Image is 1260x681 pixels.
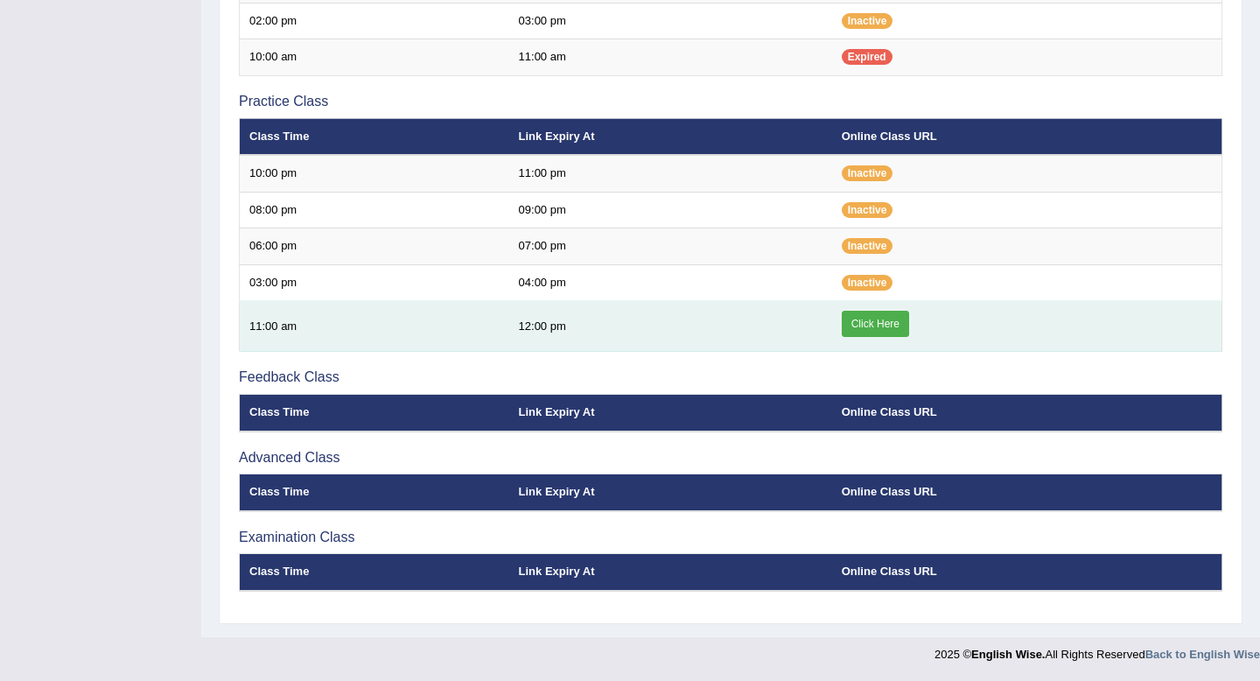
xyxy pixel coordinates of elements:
th: Class Time [240,118,509,155]
th: Online Class URL [832,118,1222,155]
td: 10:00 am [240,39,509,76]
th: Link Expiry At [509,474,832,511]
th: Online Class URL [832,395,1222,432]
a: Click Here [842,311,909,337]
td: 11:00 pm [509,155,832,192]
td: 12:00 pm [509,301,832,352]
th: Link Expiry At [509,554,832,591]
td: 02:00 pm [240,3,509,39]
th: Online Class URL [832,474,1222,511]
span: Inactive [842,13,893,29]
td: 04:00 pm [509,264,832,301]
span: Inactive [842,202,893,218]
span: Inactive [842,275,893,291]
th: Class Time [240,474,509,511]
th: Class Time [240,554,509,591]
td: 10:00 pm [240,155,509,192]
h3: Examination Class [239,530,1222,545]
div: 2025 © All Rights Reserved [934,637,1260,663]
a: Back to English Wise [1145,648,1260,661]
td: 07:00 pm [509,228,832,265]
th: Online Class URL [832,554,1222,591]
td: 11:00 am [240,301,509,352]
td: 03:00 pm [240,264,509,301]
td: 08:00 pm [240,192,509,228]
th: Link Expiry At [509,118,832,155]
td: 03:00 pm [509,3,832,39]
td: 06:00 pm [240,228,509,265]
td: 11:00 am [509,39,832,76]
strong: English Wise. [971,648,1045,661]
span: Inactive [842,238,893,254]
span: Inactive [842,165,893,181]
td: 09:00 pm [509,192,832,228]
h3: Feedback Class [239,369,1222,385]
span: Expired [842,49,892,65]
h3: Practice Class [239,94,1222,109]
h3: Advanced Class [239,450,1222,466]
th: Class Time [240,395,509,432]
th: Link Expiry At [509,395,832,432]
